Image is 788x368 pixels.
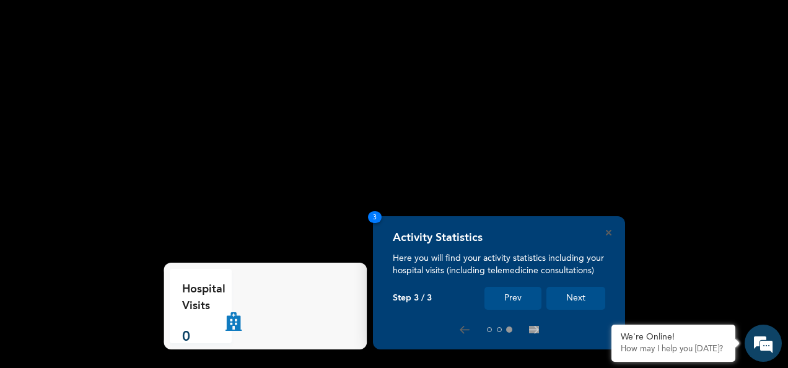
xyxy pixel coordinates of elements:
p: Step 3 / 3 [393,293,432,304]
button: Next [546,287,605,310]
h4: Activity Statistics [393,231,483,245]
p: How may I help you today? [621,344,726,354]
p: 0 [182,327,225,348]
div: We're Online! [621,332,726,343]
span: 3 [368,211,382,223]
p: Hospital Visits [182,281,225,315]
button: Close [606,230,611,235]
p: Here you will find your activity statistics including your hospital visits (including telemedicin... [393,252,605,277]
button: Prev [484,287,541,310]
